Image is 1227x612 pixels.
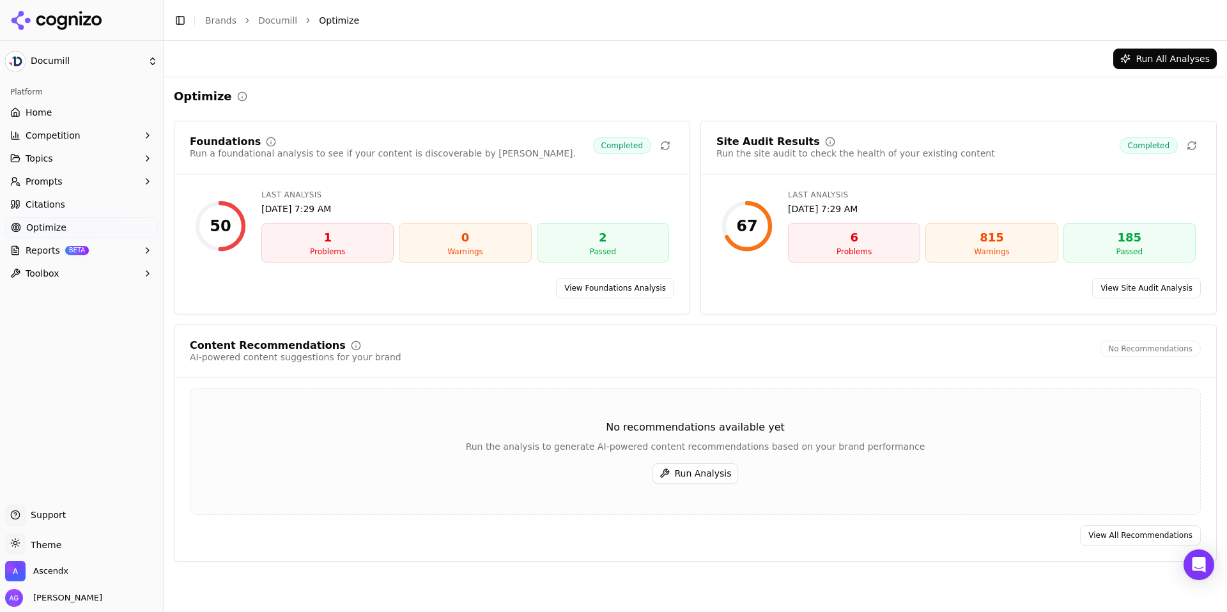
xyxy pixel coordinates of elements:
[1092,278,1201,298] a: View Site Audit Analysis
[26,267,59,280] span: Toolbox
[26,244,60,257] span: Reports
[931,247,1052,257] div: Warnings
[267,247,388,257] div: Problems
[26,152,53,165] span: Topics
[28,592,102,604] span: [PERSON_NAME]
[174,88,232,105] h2: Optimize
[5,148,158,169] button: Topics
[190,420,1200,435] div: No recommendations available yet
[5,561,68,581] button: Open organization switcher
[405,247,525,257] div: Warnings
[556,278,674,298] a: View Foundations Analysis
[1184,549,1214,580] div: Open Intercom Messenger
[5,589,102,607] button: Open user button
[33,565,68,577] span: Ascendx
[190,137,261,147] div: Foundations
[210,216,231,236] div: 50
[716,137,820,147] div: Site Audit Results
[26,509,66,521] span: Support
[543,247,663,257] div: Passed
[26,540,61,550] span: Theme
[5,102,158,123] a: Home
[5,217,158,238] a: Optimize
[26,106,52,119] span: Home
[205,15,236,26] a: Brands
[190,340,346,351] div: Content Recommendations
[1080,525,1201,546] a: View All Recommendations
[405,229,525,247] div: 0
[5,561,26,581] img: Ascendx
[736,216,757,236] div: 67
[543,229,663,247] div: 2
[205,14,1191,27] nav: breadcrumb
[267,229,388,247] div: 1
[794,247,914,257] div: Problems
[652,463,739,484] button: Run Analysis
[931,229,1052,247] div: 815
[26,198,65,211] span: Citations
[5,125,158,146] button: Competition
[190,147,576,160] div: Run a foundational analysis to see if your content is discoverable by [PERSON_NAME].
[31,56,143,67] span: Documill
[26,175,63,188] span: Prompts
[65,246,89,255] span: BETA
[26,221,66,234] span: Optimize
[261,203,669,215] div: [DATE] 7:29 AM
[788,190,1196,200] div: Last Analysis
[261,190,669,200] div: Last Analysis
[1069,229,1190,247] div: 185
[190,440,1200,453] div: Run the analysis to generate AI-powered content recommendations based on your brand performance
[5,51,26,72] img: Documill
[190,351,401,363] div: AI-powered content suggestions for your brand
[5,171,158,192] button: Prompts
[1069,247,1190,257] div: Passed
[5,82,158,102] div: Platform
[26,129,81,142] span: Competition
[794,229,914,247] div: 6
[5,194,158,215] a: Citations
[1113,49,1217,69] button: Run All Analyses
[1120,137,1178,154] span: Completed
[593,137,651,154] span: Completed
[5,240,158,261] button: ReportsBETA
[319,14,359,27] span: Optimize
[5,263,158,284] button: Toolbox
[788,203,1196,215] div: [DATE] 7:29 AM
[716,147,995,160] div: Run the site audit to check the health of your existing content
[258,14,297,27] a: Documill
[5,589,23,607] img: Amy Grenham
[1100,340,1201,357] span: No Recommendations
